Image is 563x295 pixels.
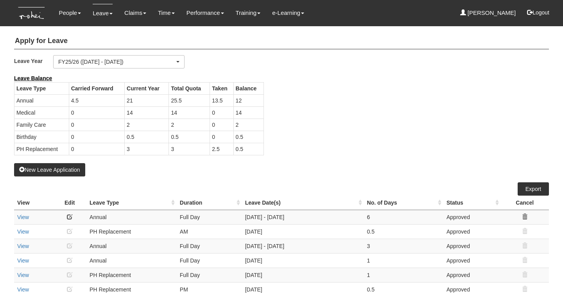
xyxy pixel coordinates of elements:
[86,196,177,210] th: Leave Type : activate to sort column ascending
[69,106,124,119] td: 0
[169,131,210,143] td: 0.5
[501,196,549,210] th: Cancel
[125,119,169,131] td: 2
[518,182,549,196] a: Export
[17,257,29,264] a: View
[17,286,29,293] a: View
[158,4,175,22] a: Time
[125,131,169,143] td: 0.5
[210,131,233,143] td: 0
[210,143,233,155] td: 2.5
[233,106,264,119] td: 14
[177,210,242,224] td: Full Day
[443,224,501,239] td: Approved
[364,196,443,210] th: No. of Days : activate to sort column ascending
[242,253,364,268] td: [DATE]
[522,3,555,22] button: Logout
[233,94,264,106] td: 12
[14,143,69,155] td: PH Replacement
[69,119,124,131] td: 0
[242,224,364,239] td: [DATE]
[86,224,177,239] td: PH Replacement
[443,239,501,253] td: Approved
[14,106,69,119] td: Medical
[210,106,233,119] td: 0
[53,196,86,210] th: Edit
[443,210,501,224] td: Approved
[364,268,443,282] td: 1
[17,214,29,220] a: View
[86,210,177,224] td: Annual
[186,4,224,22] a: Performance
[233,131,264,143] td: 0.5
[242,268,364,282] td: [DATE]
[236,4,261,22] a: Training
[169,94,210,106] td: 25.5
[169,143,210,155] td: 3
[53,55,185,68] button: FY25/26 ([DATE] - [DATE])
[233,119,264,131] td: 2
[69,143,124,155] td: 0
[14,82,69,94] th: Leave Type
[242,196,364,210] th: Leave Date(s) : activate to sort column ascending
[86,253,177,268] td: Annual
[125,106,169,119] td: 14
[14,163,85,176] button: New Leave Application
[443,253,501,268] td: Approved
[233,143,264,155] td: 0.5
[443,196,501,210] th: Status : activate to sort column ascending
[14,75,52,81] b: Leave Balance
[169,106,210,119] td: 14
[177,196,242,210] th: Duration : activate to sort column ascending
[177,253,242,268] td: Full Day
[364,253,443,268] td: 1
[272,4,304,22] a: e-Learning
[14,131,69,143] td: Birthday
[242,239,364,253] td: [DATE] - [DATE]
[14,33,549,49] h4: Apply for Leave
[59,4,81,22] a: People
[443,268,501,282] td: Approved
[69,131,124,143] td: 0
[14,94,69,106] td: Annual
[177,224,242,239] td: AM
[69,94,124,106] td: 4.5
[17,228,29,235] a: View
[210,119,233,131] td: 0
[210,82,233,94] th: Taken
[86,268,177,282] td: PH Replacement
[242,210,364,224] td: [DATE] - [DATE]
[364,224,443,239] td: 0.5
[177,239,242,253] td: Full Day
[169,119,210,131] td: 2
[17,243,29,249] a: View
[58,58,175,66] div: FY25/26 ([DATE] - [DATE])
[364,239,443,253] td: 3
[177,268,242,282] td: Full Day
[460,4,516,22] a: [PERSON_NAME]
[125,82,169,94] th: Current Year
[210,94,233,106] td: 13.5
[14,119,69,131] td: Family Care
[124,4,146,22] a: Claims
[125,94,169,106] td: 21
[93,4,113,22] a: Leave
[125,143,169,155] td: 3
[69,82,124,94] th: Carried Forward
[17,272,29,278] a: View
[86,239,177,253] td: Annual
[233,82,264,94] th: Balance
[169,82,210,94] th: Total Quota
[14,55,53,67] label: Leave Year
[14,196,53,210] th: View
[364,210,443,224] td: 6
